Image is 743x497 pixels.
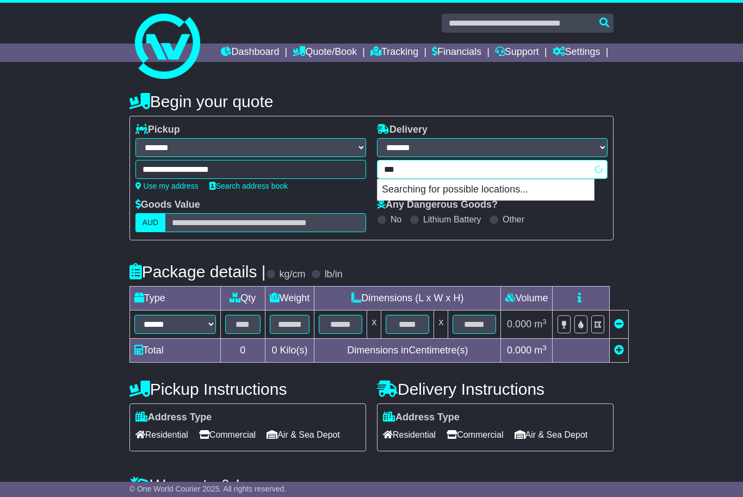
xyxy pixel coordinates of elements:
[377,179,594,200] p: Searching for possible locations...
[129,380,366,398] h4: Pickup Instructions
[265,339,314,363] td: Kilo(s)
[135,199,200,211] label: Goods Value
[507,345,531,356] span: 0.000
[135,124,180,136] label: Pickup
[129,476,614,494] h4: Warranty & Insurance
[272,345,277,356] span: 0
[129,484,287,493] span: © One World Courier 2025. All rights reserved.
[267,426,340,443] span: Air & Sea Depot
[434,310,448,339] td: x
[515,426,588,443] span: Air & Sea Depot
[135,182,199,190] a: Use my address
[501,287,553,310] td: Volume
[447,426,503,443] span: Commercial
[129,263,266,281] h4: Package details |
[423,214,481,225] label: Lithium Battery
[534,345,547,356] span: m
[377,380,614,398] h4: Delivery Instructions
[314,339,501,363] td: Dimensions in Centimetre(s)
[553,44,600,62] a: Settings
[129,287,220,310] td: Type
[614,319,624,330] a: Remove this item
[383,426,436,443] span: Residential
[325,269,343,281] label: lb/in
[265,287,314,310] td: Weight
[221,44,279,62] a: Dashboard
[220,287,265,310] td: Qty
[614,345,624,356] a: Add new item
[367,310,381,339] td: x
[293,44,357,62] a: Quote/Book
[383,412,460,424] label: Address Type
[507,319,531,330] span: 0.000
[370,44,418,62] a: Tracking
[280,269,306,281] label: kg/cm
[542,318,547,326] sup: 3
[209,182,288,190] a: Search address book
[135,426,188,443] span: Residential
[377,160,608,179] typeahead: Please provide city
[377,199,498,211] label: Any Dangerous Goods?
[135,213,166,232] label: AUD
[220,339,265,363] td: 0
[432,44,481,62] a: Financials
[129,339,220,363] td: Total
[503,214,524,225] label: Other
[199,426,256,443] span: Commercial
[534,319,547,330] span: m
[391,214,401,225] label: No
[314,287,501,310] td: Dimensions (L x W x H)
[542,344,547,352] sup: 3
[495,44,539,62] a: Support
[129,92,614,110] h4: Begin your quote
[135,412,212,424] label: Address Type
[377,124,428,136] label: Delivery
